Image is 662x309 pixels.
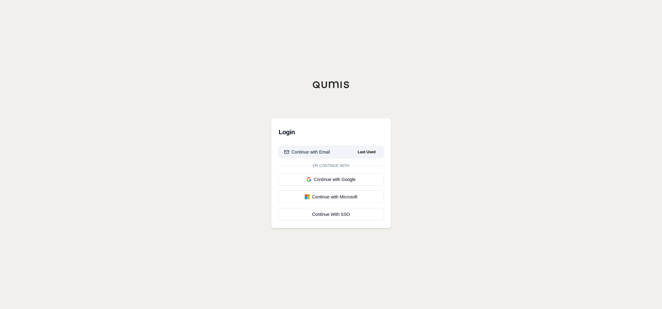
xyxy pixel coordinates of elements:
button: Continue with Microsoft [279,191,383,203]
img: Qumis [312,81,350,88]
a: Continue With SSO [279,208,383,221]
div: Continue with Google [284,176,378,183]
span: Or continue with [310,163,352,168]
h3: Login [279,126,383,138]
span: Last Used [355,148,378,156]
div: Continue with Email [284,149,330,155]
div: Continue with Microsoft [284,194,378,200]
button: Continue with EmailLast Used [279,146,383,158]
div: Continue With SSO [284,211,378,217]
button: Continue with Google [279,173,383,186]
